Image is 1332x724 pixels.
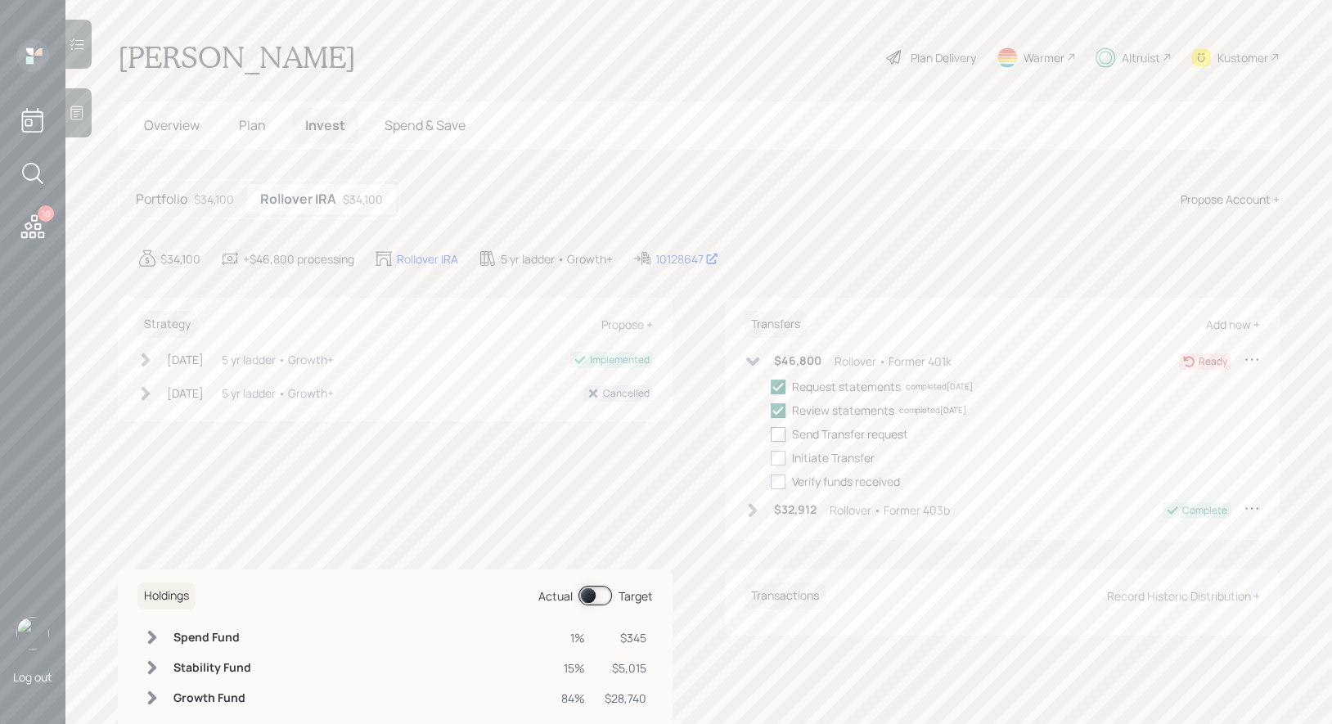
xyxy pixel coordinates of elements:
div: Record Historic Distribution + [1107,588,1260,604]
div: Propose Account + [1181,191,1280,208]
div: 10 [38,205,54,222]
div: Rollover • Former 403b [830,501,950,519]
div: Review statements [792,402,894,419]
div: $345 [605,629,646,646]
h6: Transactions [745,582,826,609]
h6: Transfers [745,311,807,338]
div: Kustomer [1217,49,1268,66]
div: Request statements [792,378,901,395]
h6: Stability Fund [173,661,251,675]
div: Plan Delivery [911,49,976,66]
h6: $32,912 [774,503,817,517]
div: $5,015 [605,659,646,677]
div: 1% [561,629,585,646]
div: Cancelled [603,386,650,401]
div: Log out [13,669,52,685]
div: $34,100 [160,250,200,268]
span: Overview [144,116,200,134]
div: Rollover • Former 401k [835,353,952,370]
h6: Spend Fund [173,631,251,645]
div: Complete [1182,503,1227,518]
div: +$46,800 processing [243,250,354,268]
div: 84% [561,690,585,707]
div: [DATE] [167,351,204,368]
span: Plan [239,116,266,134]
div: Warmer [1024,49,1064,66]
div: $34,100 [194,191,234,208]
h6: Strategy [137,311,197,338]
div: Target [619,587,653,605]
div: Add new + [1206,317,1260,332]
div: $34,100 [343,191,383,208]
h6: $46,800 [774,354,821,368]
span: Spend & Save [385,116,466,134]
div: [DATE] [167,384,204,402]
div: 5 yr ladder • Growth+ [222,384,334,402]
div: Actual [538,587,573,605]
h1: [PERSON_NAME] [118,39,356,75]
h6: Holdings [137,582,196,609]
div: Send Transfer request [792,425,908,443]
img: treva-nostdahl-headshot.png [16,617,49,650]
div: Propose + [601,317,653,332]
div: $28,740 [605,690,646,707]
div: 5 yr ladder • Growth+ [501,250,613,268]
span: Invest [305,116,345,134]
div: 15% [561,659,585,677]
h5: Portfolio [136,191,187,207]
div: Verify funds received [792,473,900,490]
div: Initiate Transfer [792,449,875,466]
div: Rollover IRA [397,250,458,268]
div: 5 yr ladder • Growth+ [222,351,334,368]
div: completed [DATE] [899,404,966,416]
div: Altruist [1122,49,1160,66]
div: Ready [1199,354,1227,369]
div: 10128647 [655,250,718,268]
h5: Rollover IRA [260,191,336,207]
div: completed [DATE] [906,380,973,393]
div: Implemented [590,353,650,367]
h6: Growth Fund [173,691,251,705]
